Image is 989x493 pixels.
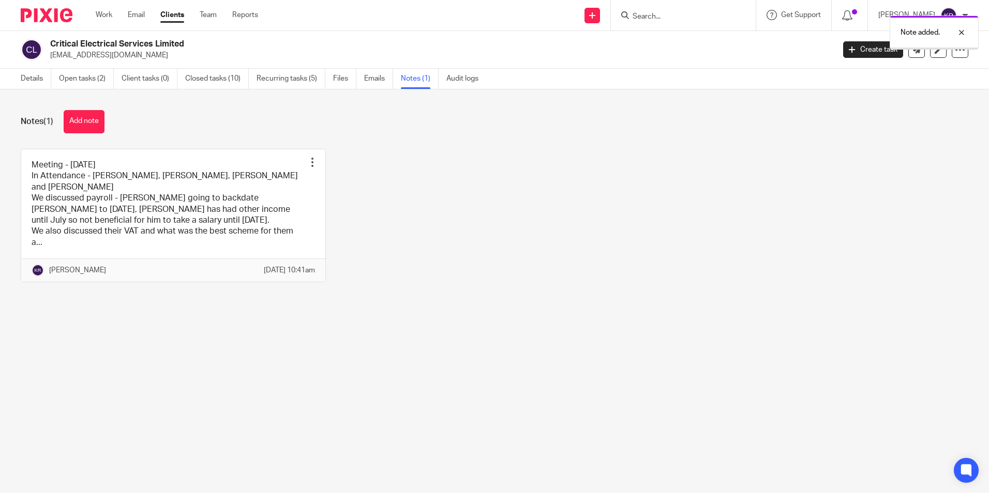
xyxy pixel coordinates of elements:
[264,265,315,275] p: [DATE] 10:41am
[333,69,356,89] a: Files
[843,41,903,58] a: Create task
[122,69,177,89] a: Client tasks (0)
[128,10,145,20] a: Email
[96,10,112,20] a: Work
[401,69,439,89] a: Notes (1)
[21,69,51,89] a: Details
[32,264,44,276] img: svg%3E
[364,69,393,89] a: Emails
[232,10,258,20] a: Reports
[64,110,104,133] button: Add note
[21,116,53,127] h1: Notes
[901,27,940,38] p: Note added.
[43,117,53,126] span: (1)
[200,10,217,20] a: Team
[940,7,957,24] img: svg%3E
[49,265,106,275] p: [PERSON_NAME]
[50,39,672,50] h2: Critical Electrical Services Limited
[21,8,72,22] img: Pixie
[446,69,486,89] a: Audit logs
[185,69,249,89] a: Closed tasks (10)
[160,10,184,20] a: Clients
[257,69,325,89] a: Recurring tasks (5)
[59,69,114,89] a: Open tasks (2)
[50,50,828,60] p: [EMAIL_ADDRESS][DOMAIN_NAME]
[21,39,42,60] img: svg%3E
